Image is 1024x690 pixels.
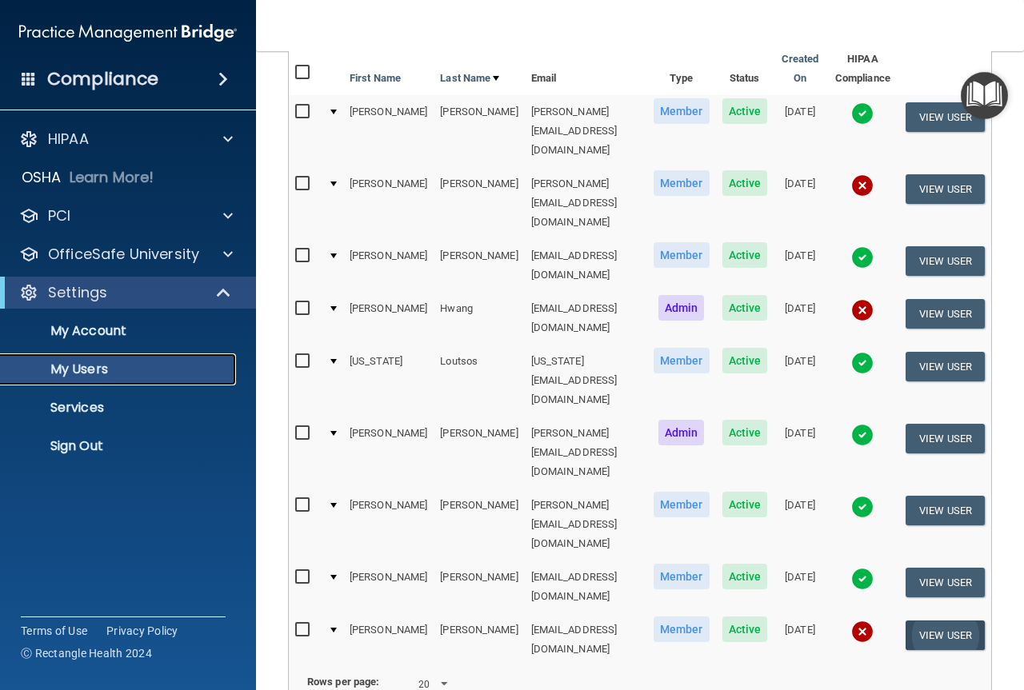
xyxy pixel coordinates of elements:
img: cross.ca9f0e7f.svg [851,299,874,321]
td: [DATE] [774,167,826,239]
a: Terms of Use [21,623,87,639]
button: View User [906,620,985,650]
td: [PERSON_NAME] [343,560,434,613]
button: Open Resource Center [961,72,1008,119]
p: OSHA [22,168,62,187]
span: Member [654,98,710,124]
span: Member [654,616,710,642]
td: [DATE] [774,239,826,292]
button: View User [906,496,985,525]
td: [PERSON_NAME] [434,95,524,167]
td: [DATE] [774,95,826,167]
td: [US_STATE] [343,345,434,417]
button: View User [906,174,985,204]
th: Status [716,43,774,95]
button: View User [906,568,985,597]
td: [PERSON_NAME] [343,417,434,489]
td: [PERSON_NAME] [343,489,434,560]
img: PMB logo [19,17,237,49]
td: [PERSON_NAME][EMAIL_ADDRESS][DOMAIN_NAME] [525,417,647,489]
th: Type [647,43,716,95]
h4: Compliance [47,68,158,90]
span: Active [722,564,768,589]
img: tick.e7d51cea.svg [851,424,874,446]
th: HIPAA Compliance [826,43,899,95]
a: OfficeSafe University [19,245,233,264]
span: Active [722,492,768,517]
p: My Users [10,361,229,377]
span: Active [722,616,768,642]
a: Settings [19,283,232,302]
td: [PERSON_NAME] [343,292,434,345]
td: [DATE] [774,345,826,417]
span: Active [722,98,768,124]
span: Active [722,170,768,196]
a: Privacy Policy [106,623,178,639]
td: [PERSON_NAME][EMAIL_ADDRESS][DOMAIN_NAME] [525,95,647,167]
a: HIPAA [19,130,233,149]
td: [EMAIL_ADDRESS][DOMAIN_NAME] [525,560,647,613]
img: cross.ca9f0e7f.svg [851,620,874,643]
td: [EMAIL_ADDRESS][DOMAIN_NAME] [525,292,647,345]
span: Ⓒ Rectangle Health 2024 [21,645,152,661]
td: [DATE] [774,417,826,489]
td: [EMAIL_ADDRESS][DOMAIN_NAME] [525,239,647,292]
img: tick.e7d51cea.svg [851,102,874,125]
a: Created On [780,50,820,88]
td: [US_STATE][EMAIL_ADDRESS][DOMAIN_NAME] [525,345,647,417]
p: My Account [10,323,229,339]
p: HIPAA [48,130,89,149]
td: [DATE] [774,560,826,613]
button: View User [906,352,985,381]
td: [PERSON_NAME] [434,489,524,560]
span: Admin [658,420,705,445]
img: tick.e7d51cea.svg [851,246,874,269]
p: Settings [48,283,107,302]
b: Rows per page: [307,676,379,688]
span: Admin [658,295,705,321]
span: Member [654,242,710,268]
span: Member [654,348,710,373]
td: [PERSON_NAME] [434,417,524,489]
td: [DATE] [774,613,826,665]
p: Learn More! [70,168,154,187]
button: View User [906,299,985,329]
a: Last Name [440,69,499,88]
td: [PERSON_NAME] [434,167,524,239]
th: Email [525,43,647,95]
td: [PERSON_NAME][EMAIL_ADDRESS][DOMAIN_NAME] [525,489,647,560]
td: Hwang [434,292,524,345]
img: tick.e7d51cea.svg [851,352,874,374]
span: Member [654,564,710,589]
span: Active [722,420,768,445]
button: View User [906,424,985,453]
span: Member [654,492,710,517]
p: OfficeSafe University [48,245,199,264]
td: [PERSON_NAME] [434,560,524,613]
td: [PERSON_NAME] [434,239,524,292]
img: cross.ca9f0e7f.svg [851,174,874,197]
span: Active [722,242,768,268]
td: [PERSON_NAME] [343,239,434,292]
p: Sign Out [10,438,229,454]
td: [EMAIL_ADDRESS][DOMAIN_NAME] [525,613,647,665]
td: [PERSON_NAME] [343,613,434,665]
td: [PERSON_NAME] [343,95,434,167]
td: [PERSON_NAME][EMAIL_ADDRESS][DOMAIN_NAME] [525,167,647,239]
span: Active [722,295,768,321]
p: Services [10,400,229,416]
p: PCI [48,206,70,225]
span: Member [654,170,710,196]
td: [PERSON_NAME] [434,613,524,665]
button: View User [906,246,985,276]
img: tick.e7d51cea.svg [851,496,874,518]
a: First Name [350,69,401,88]
button: View User [906,102,985,132]
a: PCI [19,206,233,225]
td: [DATE] [774,292,826,345]
td: [PERSON_NAME] [343,167,434,239]
span: Active [722,348,768,373]
td: [DATE] [774,489,826,560]
td: Loutsos [434,345,524,417]
img: tick.e7d51cea.svg [851,568,874,590]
